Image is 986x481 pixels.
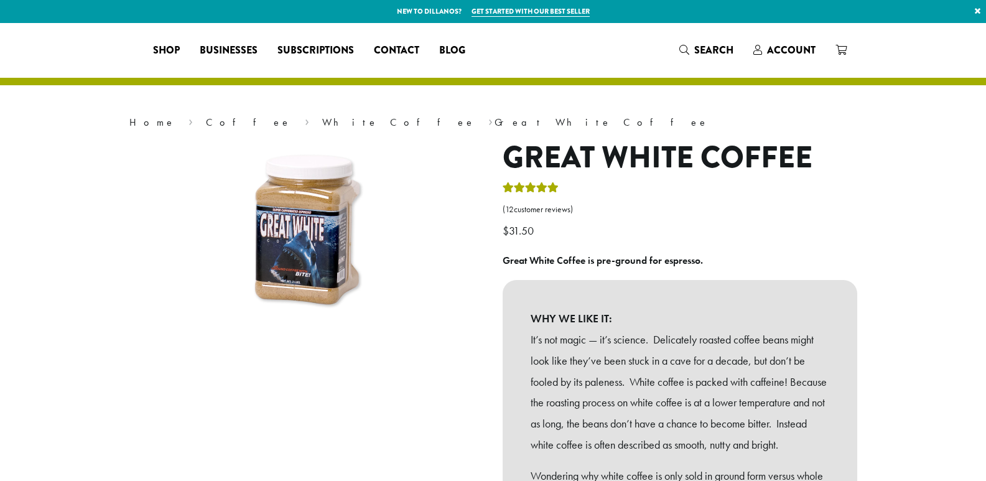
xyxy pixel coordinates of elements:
a: White Coffee [322,116,475,129]
a: Get started with our best seller [472,6,590,17]
nav: Breadcrumb [129,115,857,130]
a: Coffee [206,116,291,129]
a: Search [669,40,743,60]
span: $ [503,223,509,238]
a: (12customer reviews) [503,203,857,216]
a: Home [129,116,175,129]
span: Account [767,43,816,57]
bdi: 31.50 [503,223,537,238]
span: › [305,111,309,130]
div: Rated 5.00 out of 5 [503,180,559,199]
span: Search [694,43,733,57]
span: Businesses [200,43,258,58]
span: Contact [374,43,419,58]
b: WHY WE LIKE IT: [531,308,829,329]
span: › [188,111,193,130]
a: Shop [143,40,190,60]
span: Shop [153,43,180,58]
h1: Great White Coffee [503,140,857,176]
p: It’s not magic — it’s science. Delicately roasted coffee beans might look like they’ve been stuck... [531,329,829,455]
b: Great White Coffee is pre-ground for espresso. [503,254,703,267]
span: › [488,111,493,130]
span: Subscriptions [277,43,354,58]
img: Great White Coffee [213,140,400,327]
span: 12 [505,204,514,215]
span: Blog [439,43,465,58]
